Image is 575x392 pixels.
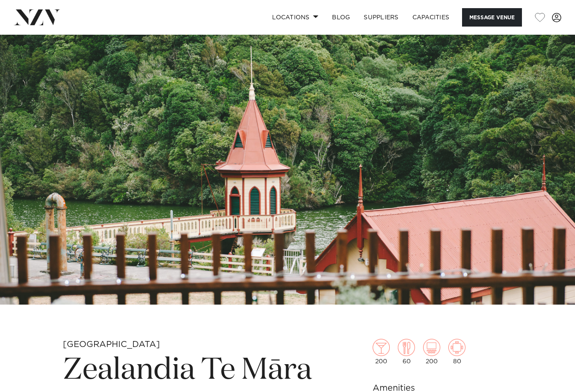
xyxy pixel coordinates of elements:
[423,339,440,365] div: 200
[373,339,390,356] img: cocktail.png
[357,8,405,27] a: SUPPLIERS
[448,339,465,356] img: meeting.png
[325,8,357,27] a: BLOG
[373,339,390,365] div: 200
[63,340,160,349] small: [GEOGRAPHIC_DATA]
[406,8,456,27] a: Capacities
[14,9,60,25] img: nzv-logo.png
[398,339,415,365] div: 60
[448,339,465,365] div: 80
[265,8,325,27] a: Locations
[398,339,415,356] img: dining.png
[423,339,440,356] img: theatre.png
[462,8,522,27] button: Message Venue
